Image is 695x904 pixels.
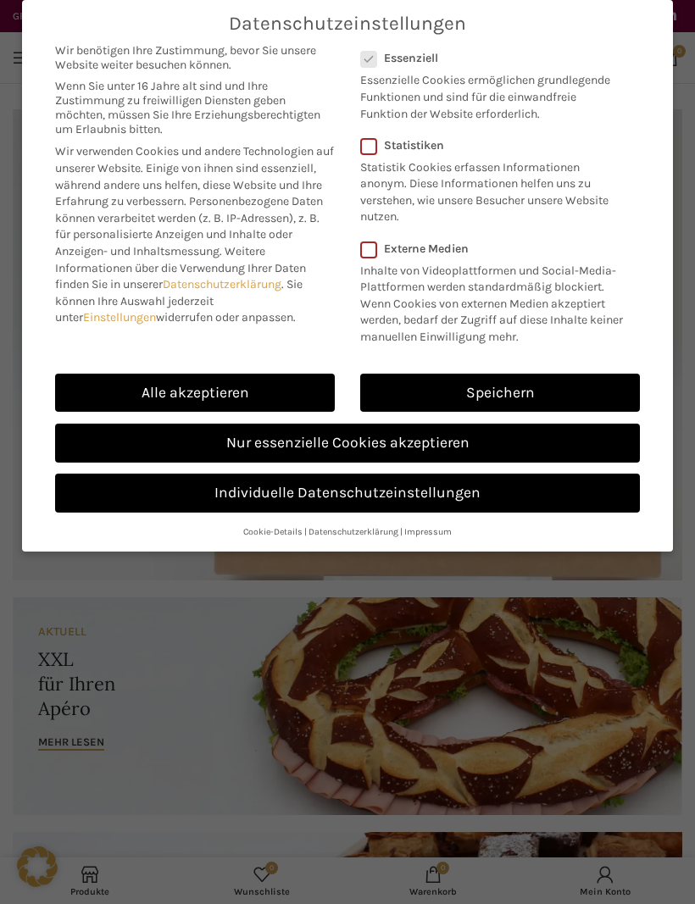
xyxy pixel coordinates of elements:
[360,153,618,225] p: Statistik Cookies erfassen Informationen anonym. Diese Informationen helfen uns zu verstehen, wie...
[55,244,306,291] span: Weitere Informationen über die Verwendung Ihrer Daten finden Sie in unserer .
[243,526,303,537] a: Cookie-Details
[55,424,640,463] a: Nur essenzielle Cookies akzeptieren
[229,13,466,35] span: Datenschutzeinstellungen
[360,138,618,153] label: Statistiken
[360,256,629,346] p: Inhalte von Videoplattformen und Social-Media-Plattformen werden standardmäßig blockiert. Wenn Co...
[55,79,335,136] span: Wenn Sie unter 16 Jahre alt sind und Ihre Zustimmung zu freiwilligen Diensten geben möchten, müss...
[163,277,281,291] a: Datenschutzerklärung
[360,65,618,122] p: Essenzielle Cookies ermöglichen grundlegende Funktionen und sind für die einwandfreie Funktion de...
[360,374,640,413] a: Speichern
[309,526,398,537] a: Datenschutzerklärung
[55,277,303,324] span: Sie können Ihre Auswahl jederzeit unter widerrufen oder anpassen.
[55,43,335,72] span: Wir benötigen Ihre Zustimmung, bevor Sie unsere Website weiter besuchen können.
[360,241,629,256] label: Externe Medien
[360,51,618,65] label: Essenziell
[55,474,640,513] a: Individuelle Datenschutzeinstellungen
[55,144,334,208] span: Wir verwenden Cookies und andere Technologien auf unserer Website. Einige von ihnen sind essenzie...
[55,194,323,258] span: Personenbezogene Daten können verarbeitet werden (z. B. IP-Adressen), z. B. für personalisierte A...
[83,310,156,324] a: Einstellungen
[404,526,452,537] a: Impressum
[55,374,335,413] a: Alle akzeptieren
